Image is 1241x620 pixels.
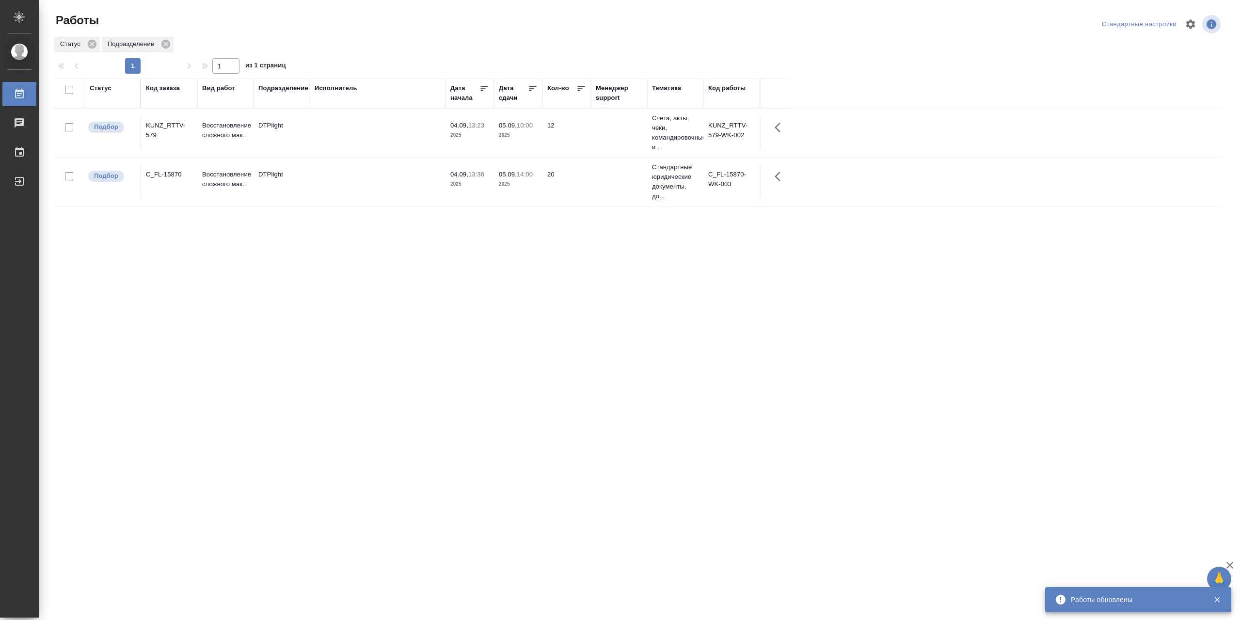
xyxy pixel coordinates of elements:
[202,170,249,189] p: Восстановление сложного мак...
[542,165,591,199] td: 20
[596,83,642,103] div: Менеджер support
[652,162,699,201] p: Стандартные юридические документы, до...
[258,83,308,93] div: Подразделение
[87,121,135,134] div: Можно подбирать исполнителей
[102,37,174,52] div: Подразделение
[146,83,180,93] div: Код заказа
[499,171,517,178] p: 05.09,
[94,122,118,132] p: Подбор
[1207,595,1227,604] button: Закрыть
[146,121,192,140] div: KUNZ_RTTV-579
[315,83,357,93] div: Исполнитель
[517,171,533,178] p: 14:00
[202,83,235,93] div: Вид работ
[1179,13,1202,36] span: Настроить таблицу
[202,121,249,140] p: Восстановление сложного мак...
[652,113,699,152] p: Счета, акты, чеки, командировочные и ...
[94,171,118,181] p: Подбор
[245,60,286,74] span: из 1 страниц
[60,39,84,49] p: Статус
[108,39,158,49] p: Подразделение
[542,116,591,150] td: 12
[450,83,479,103] div: Дата начала
[254,116,310,150] td: DTPlight
[499,130,538,140] p: 2025
[468,171,484,178] p: 13:36
[499,83,528,103] div: Дата сдачи
[1099,17,1179,32] div: split button
[517,122,533,129] p: 10:00
[450,122,468,129] p: 04.09,
[87,170,135,183] div: Можно подбирать исполнителей
[146,170,192,179] div: C_FL-15870
[703,165,760,199] td: C_FL-15870-WK-003
[499,122,517,129] p: 05.09,
[450,130,489,140] p: 2025
[254,165,310,199] td: DTPlight
[499,179,538,189] p: 2025
[1071,595,1199,604] div: Работы обновлены
[54,37,100,52] div: Статус
[708,83,746,93] div: Код работы
[53,13,99,28] span: Работы
[450,171,468,178] p: 04.09,
[769,165,792,188] button: Здесь прячутся важные кнопки
[90,83,111,93] div: Статус
[468,122,484,129] p: 13:23
[769,116,792,139] button: Здесь прячутся важные кнопки
[1202,15,1223,33] span: Посмотреть информацию
[703,116,760,150] td: KUNZ_RTTV-579-WK-002
[652,83,681,93] div: Тематика
[1211,569,1227,589] span: 🙏
[547,83,569,93] div: Кол-во
[450,179,489,189] p: 2025
[1207,567,1231,591] button: 🙏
